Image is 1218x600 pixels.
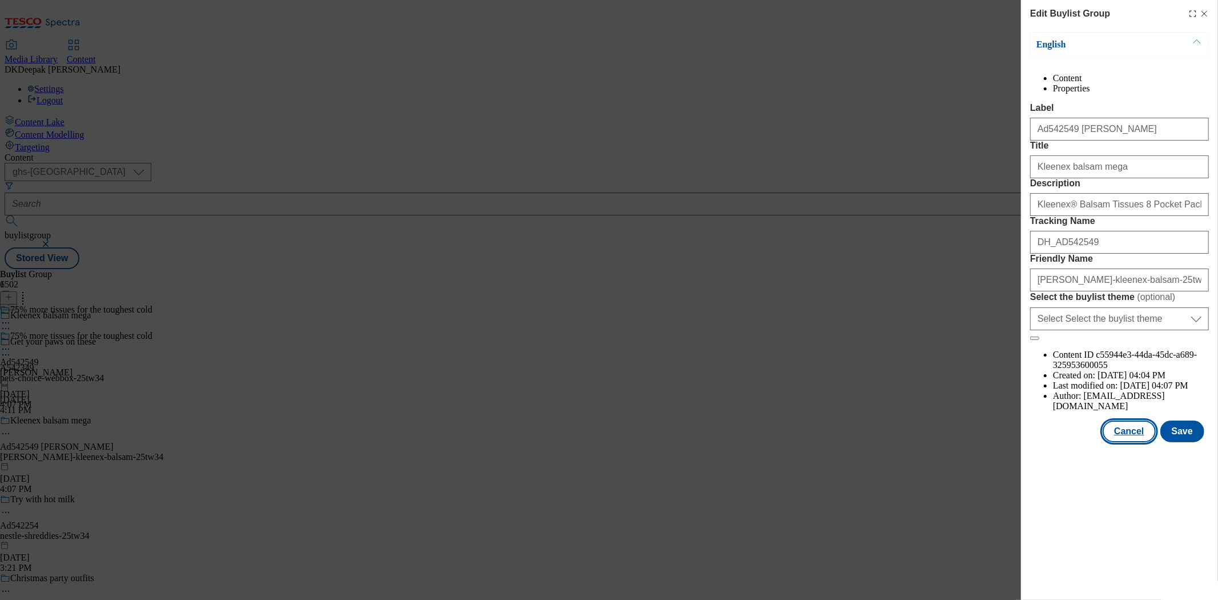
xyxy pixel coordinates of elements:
li: Author: [1053,391,1209,411]
p: English [1036,39,1156,50]
label: Tracking Name [1030,216,1209,226]
li: Created on: [1053,370,1209,381]
span: ( optional ) [1137,292,1176,302]
li: Properties [1053,83,1209,94]
button: Save [1160,421,1204,442]
h4: Edit Buylist Group [1030,7,1110,21]
span: [EMAIL_ADDRESS][DOMAIN_NAME] [1053,391,1165,411]
input: Enter Label [1030,118,1209,141]
label: Title [1030,141,1209,151]
input: Enter Title [1030,155,1209,178]
label: Description [1030,178,1209,189]
input: Enter Tracking Name [1030,231,1209,254]
button: Cancel [1103,421,1155,442]
input: Enter Description [1030,193,1209,216]
label: Friendly Name [1030,254,1209,264]
input: Enter Friendly Name [1030,269,1209,291]
label: Label [1030,103,1209,113]
span: c55944e3-44da-45dc-a689-325953600055 [1053,350,1197,370]
label: Select the buylist theme [1030,291,1209,303]
span: [DATE] 04:07 PM [1120,381,1188,390]
li: Content [1053,73,1209,83]
span: [DATE] 04:04 PM [1098,370,1165,380]
li: Content ID [1053,350,1209,370]
li: Last modified on: [1053,381,1209,391]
